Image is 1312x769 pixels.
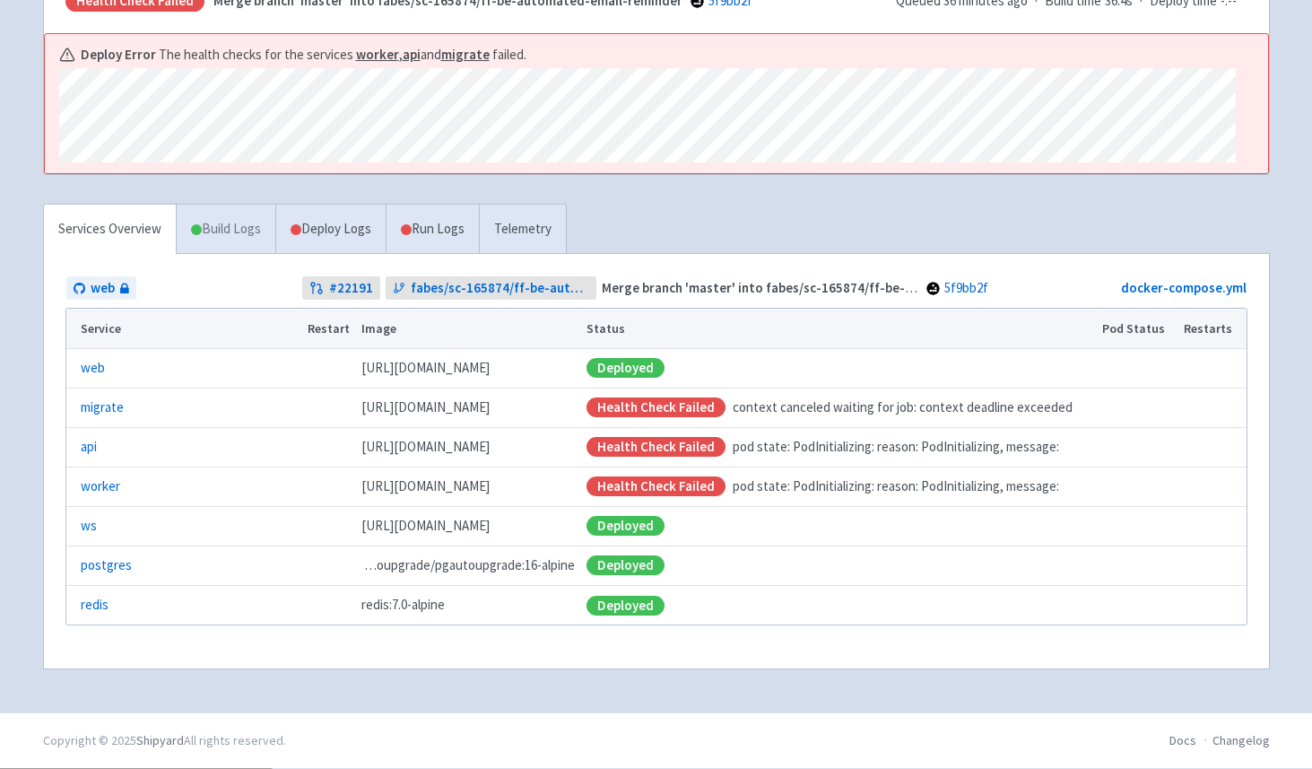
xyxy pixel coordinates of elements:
a: docker-compose.yml [1121,279,1247,296]
span: [DOMAIN_NAME][URL] [361,476,490,497]
span: [DOMAIN_NAME][URL] [361,398,490,418]
span: pgautoupgrade/pgautoupgrade:16-alpine [361,555,575,576]
th: Image [355,309,580,348]
a: web [81,358,105,379]
a: 5f9bb2f [944,279,988,296]
a: Services Overview [44,205,176,254]
span: The health checks for the services , and failed. [159,45,526,66]
span: [DOMAIN_NAME][URL] [361,516,490,537]
a: Shipyard [136,732,184,748]
a: fabes/sc-165874/ff-be-automated-email-reminder [386,276,596,301]
div: pod state: PodInitializing: reason: PodInitializing, message: [586,476,1090,497]
a: Docs [1169,732,1196,748]
div: Deployed [586,358,665,378]
a: migrate [81,398,124,418]
div: Health check failed [586,437,726,457]
a: Changelog [1212,732,1270,748]
th: Pod Status [1096,309,1177,348]
span: [DOMAIN_NAME][URL] [361,437,490,458]
div: Deployed [586,555,665,575]
span: web [91,278,115,299]
a: worker [356,46,399,63]
a: Telemetry [479,205,566,254]
div: Health check failed [586,476,726,496]
b: Deploy Error [81,45,156,66]
a: Run Logs [386,205,479,254]
a: Build Logs [177,205,275,254]
a: migrate [441,46,490,63]
span: [DOMAIN_NAME][URL] [361,358,490,379]
a: ws [81,516,97,537]
th: Status [580,309,1096,348]
a: Deploy Logs [275,205,386,254]
th: Service [66,309,302,348]
th: Restarts [1177,309,1246,348]
a: api [81,437,97,458]
div: Deployed [586,516,665,536]
div: Deployed [586,596,665,616]
a: redis [81,595,109,616]
div: pod state: PodInitializing: reason: PodInitializing, message: [586,437,1090,458]
div: Copyright © 2025 All rights reserved. [43,731,286,750]
strong: Merge branch 'master' into fabes/sc-165874/ff-be-automated-email-reminder [602,279,1071,296]
a: web [66,276,136,301]
strong: # 22191 [329,278,373,299]
a: #22191 [302,276,380,301]
span: redis:7.0-alpine [361,595,445,616]
th: Restart [302,309,356,348]
div: context canceled waiting for job: context deadline exceeded [586,398,1090,418]
span: fabes/sc-165874/ff-be-automated-email-reminder [411,278,589,299]
a: api [403,46,421,63]
div: Health check failed [586,398,726,417]
a: postgres [81,555,132,576]
a: worker [81,476,120,497]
